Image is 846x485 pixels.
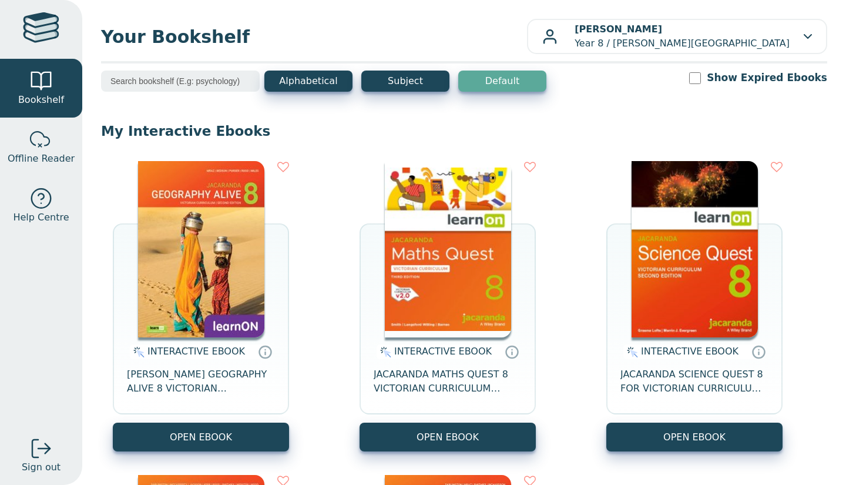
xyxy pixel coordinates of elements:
a: Interactive eBooks are accessed online via the publisher’s portal. They contain interactive resou... [505,344,519,359]
b: [PERSON_NAME] [575,24,662,35]
button: OPEN EBOOK [113,423,289,451]
span: Your Bookshelf [101,24,527,50]
span: INTERACTIVE EBOOK [147,346,245,357]
span: [PERSON_NAME] GEOGRAPHY ALIVE 8 VICTORIAN CURRICULUM LEARNON EBOOK 2E [127,367,275,396]
img: 5407fe0c-7f91-e911-a97e-0272d098c78b.jpg [138,161,264,337]
img: interactive.svg [623,345,638,359]
span: INTERACTIVE EBOOK [394,346,492,357]
span: Offline Reader [8,152,75,166]
img: c004558a-e884-43ec-b87a-da9408141e80.jpg [385,161,511,337]
label: Show Expired Ebooks [707,71,827,85]
p: My Interactive Ebooks [101,122,827,140]
span: Help Centre [13,210,69,225]
span: JACARANDA SCIENCE QUEST 8 FOR VICTORIAN CURRICULUM LEARNON 2E EBOOK [620,367,768,396]
input: Search bookshelf (E.g: psychology) [101,71,260,92]
button: [PERSON_NAME]Year 8 / [PERSON_NAME][GEOGRAPHIC_DATA] [527,19,827,54]
span: Bookshelf [18,93,64,107]
button: OPEN EBOOK [360,423,536,451]
span: JACARANDA MATHS QUEST 8 VICTORIAN CURRICULUM LEARNON EBOOK 3E [374,367,522,396]
button: OPEN EBOOK [606,423,783,451]
img: fffb2005-5288-ea11-a992-0272d098c78b.png [632,161,758,337]
button: Alphabetical [264,71,352,92]
span: INTERACTIVE EBOOK [641,346,738,357]
img: interactive.svg [130,345,145,359]
button: Default [458,71,546,92]
button: Subject [361,71,449,92]
p: Year 8 / [PERSON_NAME][GEOGRAPHIC_DATA] [575,22,790,51]
a: Interactive eBooks are accessed online via the publisher’s portal. They contain interactive resou... [258,344,272,359]
a: Interactive eBooks are accessed online via the publisher’s portal. They contain interactive resou... [751,344,766,359]
span: Sign out [22,460,61,474]
img: interactive.svg [377,345,391,359]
